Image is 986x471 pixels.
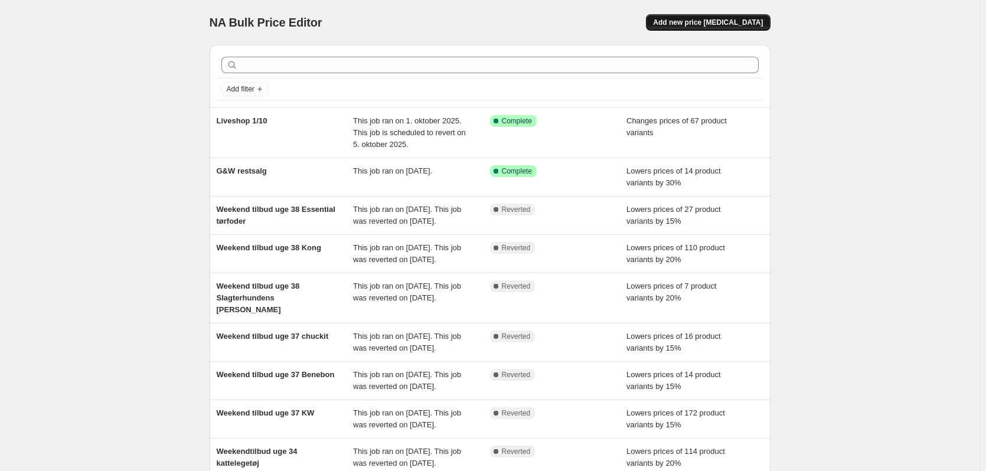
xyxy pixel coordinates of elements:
[626,282,716,302] span: Lowers prices of 7 product variants by 20%
[626,408,725,429] span: Lowers prices of 172 product variants by 15%
[353,282,461,302] span: This job ran on [DATE]. This job was reverted on [DATE].
[646,14,770,31] button: Add new price [MEDICAL_DATA]
[502,205,531,214] span: Reverted
[626,166,721,187] span: Lowers prices of 14 product variants by 30%
[353,116,466,149] span: This job ran on 1. oktober 2025. This job is scheduled to revert on 5. oktober 2025.
[502,243,531,253] span: Reverted
[217,205,335,225] span: Weekend tilbud uge 38 Essential tørfoder
[653,18,763,27] span: Add new price [MEDICAL_DATA]
[626,447,725,467] span: Lowers prices of 114 product variants by 20%
[502,370,531,380] span: Reverted
[626,370,721,391] span: Lowers prices of 14 product variants by 15%
[353,408,461,429] span: This job ran on [DATE]. This job was reverted on [DATE].
[626,243,725,264] span: Lowers prices of 110 product variants by 20%
[502,282,531,291] span: Reverted
[217,447,298,467] span: Weekendtilbud uge 34 kattelegetøj
[217,243,321,252] span: Weekend tilbud uge 38 Kong
[353,332,461,352] span: This job ran on [DATE]. This job was reverted on [DATE].
[217,116,267,125] span: Liveshop 1/10
[626,205,721,225] span: Lowers prices of 27 product variants by 15%
[221,82,269,96] button: Add filter
[353,370,461,391] span: This job ran on [DATE]. This job was reverted on [DATE].
[502,116,532,126] span: Complete
[353,447,461,467] span: This job ran on [DATE]. This job was reverted on [DATE].
[210,16,322,29] span: NA Bulk Price Editor
[217,166,267,175] span: G&W restsalg
[217,332,329,341] span: Weekend tilbud uge 37 chuckit
[626,332,721,352] span: Lowers prices of 16 product variants by 15%
[227,84,254,94] span: Add filter
[217,282,300,314] span: Weekend tilbud uge 38 Slagterhundens [PERSON_NAME]
[353,243,461,264] span: This job ran on [DATE]. This job was reverted on [DATE].
[502,332,531,341] span: Reverted
[353,205,461,225] span: This job ran on [DATE]. This job was reverted on [DATE].
[502,447,531,456] span: Reverted
[626,116,727,137] span: Changes prices of 67 product variants
[217,370,335,379] span: Weekend tilbud uge 37 Benebon
[217,408,315,417] span: Weekend tilbud uge 37 KW
[353,166,432,175] span: This job ran on [DATE].
[502,166,532,176] span: Complete
[502,408,531,418] span: Reverted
